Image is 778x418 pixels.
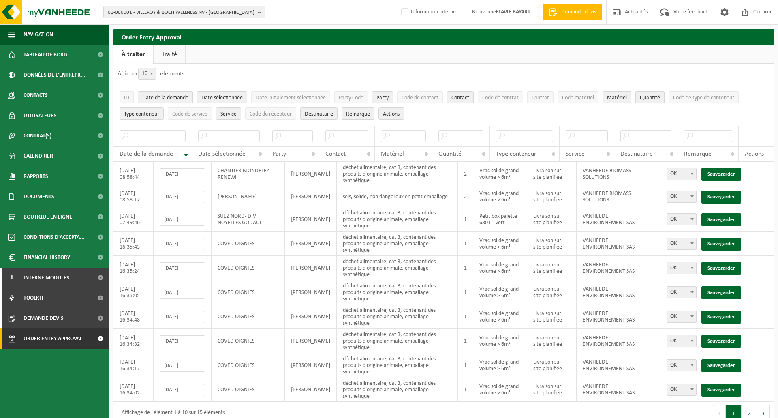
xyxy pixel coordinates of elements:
[667,360,696,371] span: OK
[201,95,243,101] span: Date sélectionnée
[640,95,660,101] span: Quantité
[113,186,154,207] td: [DATE] 08:58:17
[381,151,404,157] span: Matériel
[577,329,648,353] td: VANHEEDE ENVIRONNEMENT SAS
[272,151,286,157] span: Party
[212,256,284,280] td: COVED OIGNIES
[113,304,154,329] td: [DATE] 16:34:48
[701,213,741,226] a: Sauvegarder
[577,353,648,377] td: VANHEEDE ENVIRONNEMENT SAS
[667,311,696,322] span: OK
[118,71,184,77] label: Afficher éléments
[378,107,404,120] button: Actions
[8,268,15,288] span: I
[496,151,536,157] span: Type conteneur
[120,91,134,103] button: IDID: Activate to sort
[325,151,346,157] span: Contact
[138,68,156,80] span: 10
[337,162,458,186] td: déchet alimentaire, cat 3, contenant des produits d'origine animale, emballage synthétique
[701,191,741,204] a: Sauvegarder
[473,207,527,232] td: Petit box palette 680 L - vert
[458,207,473,232] td: 1
[250,111,292,117] span: Code du récepteur
[473,186,527,207] td: Vrac solide grand volume > 6m³
[527,207,577,232] td: Livraison sur site planifiée
[473,329,527,353] td: Vrac solide grand volume > 6m³
[212,304,284,329] td: COVED OIGNIES
[24,126,51,146] span: Contrat(s)
[667,262,697,274] span: OK
[667,286,697,298] span: OK
[667,359,697,371] span: OK
[216,107,241,120] button: ServiceService: Activate to sort
[482,95,519,101] span: Code de contrat
[667,335,697,347] span: OK
[577,162,648,186] td: VANHEEDE BIOMASS SOLUTIONS
[558,91,598,103] button: Code matérielCode matériel: Activate to sort
[24,65,85,85] span: Données de l'entrepr...
[24,186,54,207] span: Documents
[701,168,741,181] a: Sauvegarder
[24,85,48,105] span: Contacts
[400,6,456,18] label: Information interne
[212,353,284,377] td: COVED OIGNIES
[197,91,247,103] button: Date sélectionnéeDate sélectionnée: Activate to sort
[543,4,602,20] a: Demande devis
[577,207,648,232] td: VANHEEDE ENVIRONNEMENT SAS
[527,162,577,186] td: Livraison sur site planifiée
[577,232,648,256] td: VANHEEDE ENVIRONNEMENT SAS
[339,95,363,101] span: Party Code
[212,162,284,186] td: CHANTIER MONDELEZ - RENEWI
[458,256,473,280] td: 1
[337,353,458,377] td: déchet alimentaire, cat 3, contenant des produits d'origine animale, emballage synthétique
[527,280,577,304] td: Livraison sur site planifiée
[458,353,473,377] td: 1
[24,308,64,328] span: Demande devis
[108,6,254,19] span: 01-000001 - VILLEROY & BOCH WELLNESS NV - [GEOGRAPHIC_DATA]
[667,191,696,202] span: OK
[285,329,337,353] td: [PERSON_NAME]
[24,247,70,268] span: Financial History
[139,68,156,79] span: 10
[496,9,530,15] strong: FLAVIE BAYART
[212,186,284,207] td: [PERSON_NAME]
[285,256,337,280] td: [PERSON_NAME]
[251,91,330,103] button: Date initialement sélectionnéeDate initialement sélectionnée: Activate to sort
[603,91,631,103] button: MatérielMatériel: Activate to sort
[212,329,284,353] td: COVED OIGNIES
[701,286,741,299] a: Sauvegarder
[562,95,594,101] span: Code matériel
[346,111,370,117] span: Remarque
[337,207,458,232] td: déchet alimentaire, cat 3, contenant des produits d'origine animale, emballage synthétique
[473,353,527,377] td: Vrac solide grand volume > 6m³
[212,280,284,304] td: COVED OIGNIES
[473,232,527,256] td: Vrac solide grand volume > 6m³
[667,168,697,180] span: OK
[337,377,458,402] td: déchet alimentaire, cat 3, contenant des produits d'origine animale, emballage synthétique
[527,186,577,207] td: Livraison sur site planifiée
[701,384,741,397] a: Sauvegarder
[473,377,527,402] td: Vrac solide grand volume > 6m³
[24,227,85,247] span: Conditions d'accepta...
[527,377,577,402] td: Livraison sur site planifiée
[113,45,153,64] a: À traiter
[24,146,53,166] span: Calendrier
[113,256,154,280] td: [DATE] 16:35:24
[701,359,741,372] a: Sauvegarder
[334,91,368,103] button: Party CodeParty Code: Activate to sort
[667,238,696,249] span: OK
[701,335,741,348] a: Sauvegarder
[376,95,389,101] span: Party
[473,162,527,186] td: Vrac solide grand volume > 6m³
[103,6,265,18] button: 01-000001 - VILLEROY & BOCH WELLNESS NV - [GEOGRAPHIC_DATA]
[285,207,337,232] td: [PERSON_NAME]
[113,280,154,304] td: [DATE] 16:35:05
[566,151,585,157] span: Service
[124,95,129,101] span: ID
[701,238,741,251] a: Sauvegarder
[337,232,458,256] td: déchet alimentaire, cat 3, contenant des produits d'origine animale, emballage synthétique
[113,232,154,256] td: [DATE] 16:35:43
[667,384,696,395] span: OK
[667,287,696,298] span: OK
[113,353,154,377] td: [DATE] 16:34:17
